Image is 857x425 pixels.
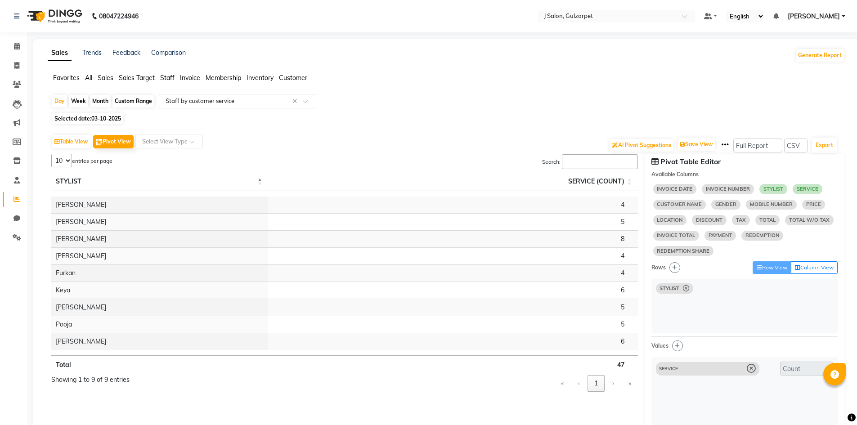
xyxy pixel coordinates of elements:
[56,361,71,369] strong: Total
[206,74,241,82] span: Membership
[669,262,680,273] button: Quick add column to rows
[610,139,673,152] button: AI Pivot Suggestions
[52,113,123,124] span: Selected date:
[653,200,706,210] span: CUSTOMER NAME
[51,247,268,264] td: [PERSON_NAME]
[56,177,81,185] span: STYLIST
[653,215,687,225] span: LOCATION
[51,299,268,316] td: [PERSON_NAME]
[653,184,697,194] span: INVOICE DATE
[785,215,834,225] span: TOTAL W/O TAX
[588,375,605,392] button: 1
[82,49,102,57] a: Trends
[268,282,637,299] td: 6
[571,375,587,392] button: Previous
[653,246,714,256] span: REDEMPTION SHARE
[119,74,155,82] span: Sales Target
[85,74,92,82] span: All
[90,95,111,107] div: Month
[51,230,268,247] td: [PERSON_NAME]
[672,340,683,351] button: Quick add column to values
[268,197,637,213] td: 4
[51,375,130,385] div: Showing 1 to 9 of 9 entries
[268,333,637,350] td: 6
[651,171,699,178] strong: Available Columns
[72,157,112,165] label: entries per page
[651,342,669,349] strong: Values
[741,231,783,241] span: REDEMPTION
[247,74,274,82] span: Inventory
[759,184,787,194] span: STYLIST
[112,49,140,57] a: Feedback
[542,158,561,166] label: Search:
[553,375,638,392] nav: pagination
[51,197,268,213] td: [PERSON_NAME]
[653,231,700,241] span: INVOICE TOTAL
[791,261,838,274] button: Column View
[692,215,727,225] span: DISCOUNT
[702,184,754,194] span: INVOICE NUMBER
[93,135,134,148] button: Pivot View
[268,247,637,264] td: 4
[732,215,750,225] span: TAX
[746,200,797,210] span: MOBILE NUMBER
[660,157,721,166] strong: Pivot Table Editor
[755,215,780,225] span: TOTAL
[268,299,637,316] td: 5
[812,138,837,153] button: Export
[292,97,300,106] span: Clear all
[180,74,200,82] span: Invoice
[48,45,72,61] a: Sales
[51,264,268,282] td: Furkan
[268,264,637,282] td: 4
[52,135,90,148] button: Table View
[711,200,740,210] span: GENDER
[268,230,637,247] td: 8
[268,316,637,333] td: 5
[96,139,103,146] img: pivot.png
[268,213,637,230] td: 5
[788,12,840,21] span: [PERSON_NAME]
[793,184,822,194] span: SERVICE
[268,172,637,191] th: SERVICE (COUNT): Activate to sort
[796,49,844,62] button: Generate Report
[69,95,88,107] div: Week
[568,177,624,185] span: SERVICE (COUNT)
[112,95,154,107] div: Custom Range
[98,74,113,82] span: Sales
[659,367,743,371] span: SERVICE
[99,4,139,29] b: 08047224946
[23,4,85,29] img: logo
[53,74,80,82] span: Favorites
[660,286,679,291] span: STYLIST
[622,375,638,392] button: Last
[802,200,825,210] span: PRICE
[279,74,307,82] span: Customer
[51,316,268,333] td: Pooja
[51,282,268,299] td: Keya
[52,95,67,107] div: Day
[91,115,121,122] span: 03-10-2025
[51,213,268,230] td: [PERSON_NAME]
[704,231,736,241] span: PAYMENT
[678,138,715,151] button: Save View
[151,49,186,57] a: Comparison
[606,375,621,392] button: Next
[651,264,666,271] strong: Rows
[160,74,175,82] span: Staff
[617,361,624,369] strong: 47
[51,172,268,191] th: STYLIST: Activate to invert sorting
[554,375,570,392] button: First
[51,333,268,350] td: [PERSON_NAME]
